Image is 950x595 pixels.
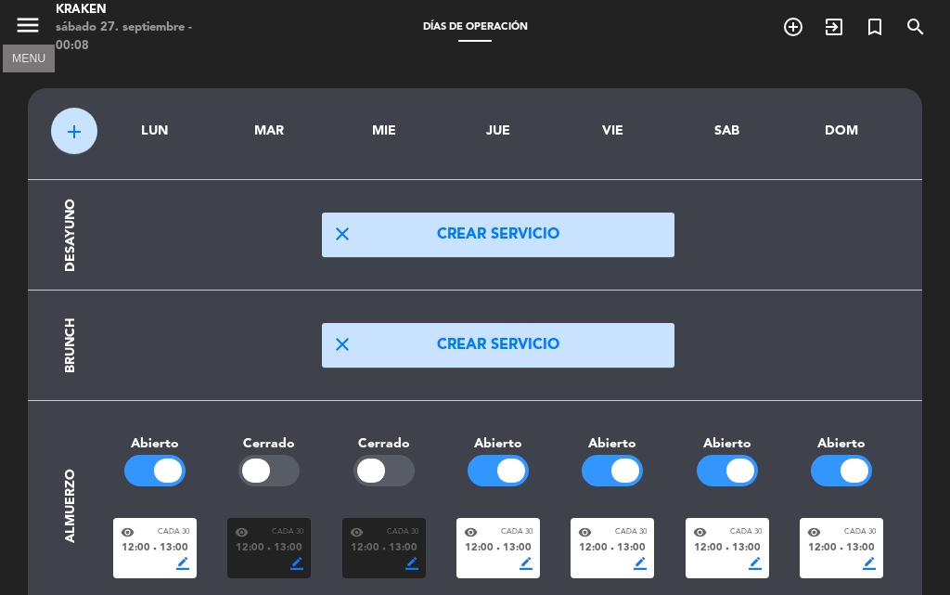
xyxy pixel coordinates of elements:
[63,121,85,143] span: add
[464,525,478,539] span: visibility
[615,526,647,538] span: Cada 30
[3,49,55,66] div: MENU
[122,540,150,557] span: 12:00
[725,547,729,550] span: fiber_manual_record
[327,433,441,455] div: Cerrado
[823,16,845,38] i: exit_to_app
[176,557,189,570] span: border_color
[520,557,533,570] span: border_color
[782,16,804,38] i: add_circle_outline
[414,22,537,32] span: Días de Operación
[863,557,876,570] span: border_color
[274,540,302,557] span: 13:00
[267,547,271,550] span: fiber_manual_record
[579,540,608,557] span: 12:00
[570,121,656,142] div: VIE
[694,540,723,557] span: 12:00
[331,223,353,245] span: close
[503,540,532,557] span: 13:00
[97,433,212,455] div: Abierto
[808,540,837,557] span: 12:00
[56,19,224,55] div: sábado 27. septiembre - 00:08
[610,547,614,550] span: fiber_manual_record
[331,333,353,356] span: close
[730,526,762,538] span: Cada 30
[60,469,82,543] div: Almuerzo
[225,121,312,142] div: MAR
[670,433,784,455] div: Abierto
[382,547,386,550] span: fiber_manual_record
[60,199,82,272] div: Desayuno
[322,323,674,368] button: closeCrear servicio
[441,433,555,455] div: Abierto
[684,121,770,142] div: SAB
[153,547,157,550] span: fiber_manual_record
[693,525,707,539] span: visibility
[56,1,224,19] div: Kraken
[807,525,821,539] span: visibility
[846,540,875,557] span: 13:00
[235,525,249,539] span: visibility
[121,525,135,539] span: visibility
[405,557,418,570] span: border_color
[634,557,647,570] span: border_color
[732,540,761,557] span: 13:00
[455,121,541,142] div: JUE
[840,547,843,550] span: fiber_manual_record
[387,526,418,538] span: Cada 30
[111,121,198,142] div: LUN
[389,540,417,557] span: 13:00
[60,317,82,373] div: Brunch
[350,525,364,539] span: visibility
[51,108,97,154] button: add
[617,540,646,557] span: 13:00
[496,547,500,550] span: fiber_manual_record
[501,526,533,538] span: Cada 30
[158,526,189,538] span: Cada 30
[340,121,427,142] div: MIE
[160,540,188,557] span: 13:00
[785,433,899,455] div: Abierto
[351,540,379,557] span: 12:00
[14,11,42,39] i: menu
[749,557,762,570] span: border_color
[465,540,494,557] span: 12:00
[322,213,674,257] button: closeCrear servicio
[290,557,303,570] span: border_color
[799,121,885,142] div: DOM
[212,433,326,455] div: Cerrado
[844,526,876,538] span: Cada 30
[905,16,927,38] i: search
[864,16,886,38] i: turned_in_not
[578,525,592,539] span: visibility
[14,11,42,45] button: menu
[236,540,264,557] span: 12:00
[272,526,303,538] span: Cada 30
[556,433,670,455] div: Abierto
